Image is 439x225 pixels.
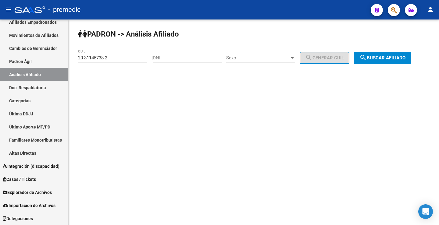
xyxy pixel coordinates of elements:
span: Explorador de Archivos [3,189,52,196]
span: Sexo [226,55,290,61]
strong: PADRON -> Análisis Afiliado [78,30,179,38]
span: Generar CUIL [305,55,344,61]
span: Buscar afiliado [359,55,405,61]
span: Integración (discapacidad) [3,163,59,170]
button: Buscar afiliado [354,52,411,64]
button: Generar CUIL [300,52,349,64]
mat-icon: search [305,54,312,61]
span: - premedic [48,3,81,16]
span: Casos / Tickets [3,176,36,183]
span: Importación de Archivos [3,202,55,209]
span: Delegaciones [3,215,33,222]
mat-icon: person [427,6,434,13]
mat-icon: menu [5,6,12,13]
div: | [152,55,354,61]
mat-icon: search [359,54,367,61]
div: Open Intercom Messenger [418,204,433,219]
